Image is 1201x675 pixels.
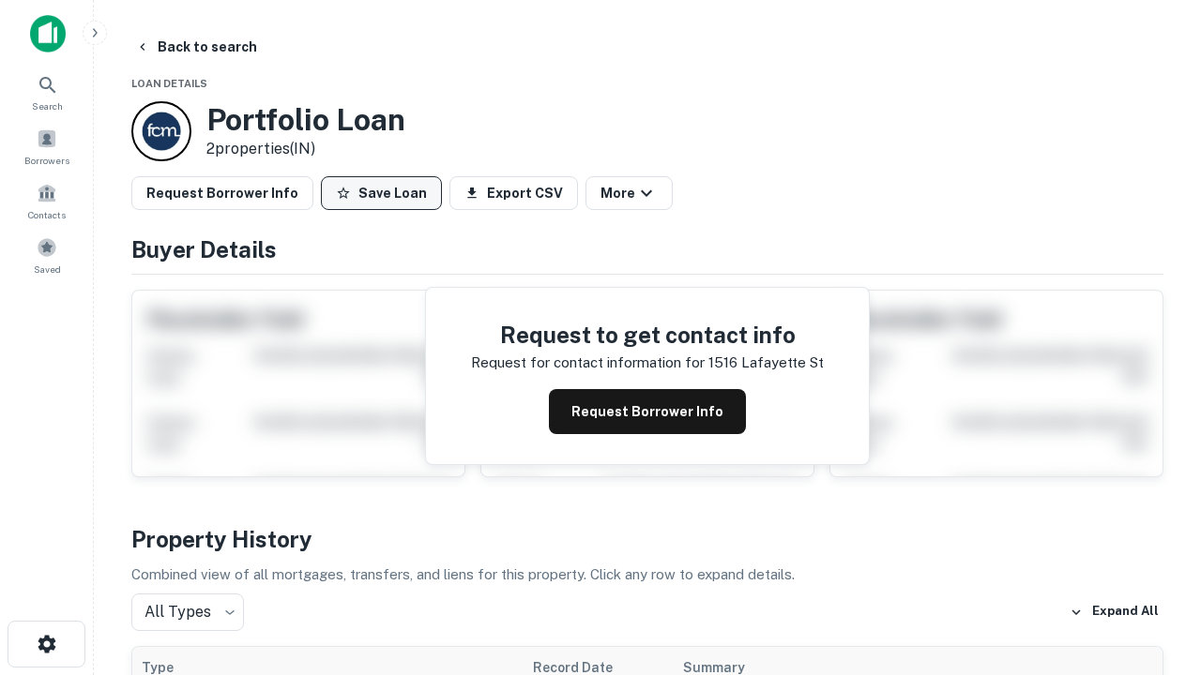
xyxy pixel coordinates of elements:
h3: Portfolio Loan [206,102,405,138]
a: Saved [6,230,88,280]
button: Request Borrower Info [131,176,313,210]
span: Search [32,98,63,113]
div: All Types [131,593,244,631]
span: Borrowers [24,153,69,168]
a: Search [6,67,88,117]
button: Expand All [1065,598,1163,626]
span: Contacts [28,207,66,222]
span: Loan Details [131,78,207,89]
iframe: Chat Widget [1107,465,1201,555]
button: Request Borrower Info [549,389,746,434]
p: Request for contact information for [471,352,705,374]
p: 1516 lafayette st [708,352,824,374]
p: Combined view of all mortgages, transfers, and liens for this property. Click any row to expand d... [131,563,1163,586]
h4: Property History [131,522,1163,556]
img: capitalize-icon.png [30,15,66,52]
a: Contacts [6,175,88,226]
span: Saved [34,262,61,277]
button: Back to search [128,30,265,64]
button: Export CSV [449,176,578,210]
p: 2 properties (IN) [206,138,405,160]
button: Save Loan [321,176,442,210]
h4: Buyer Details [131,232,1163,266]
h4: Request to get contact info [471,318,824,352]
a: Borrowers [6,121,88,172]
button: More [585,176,673,210]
